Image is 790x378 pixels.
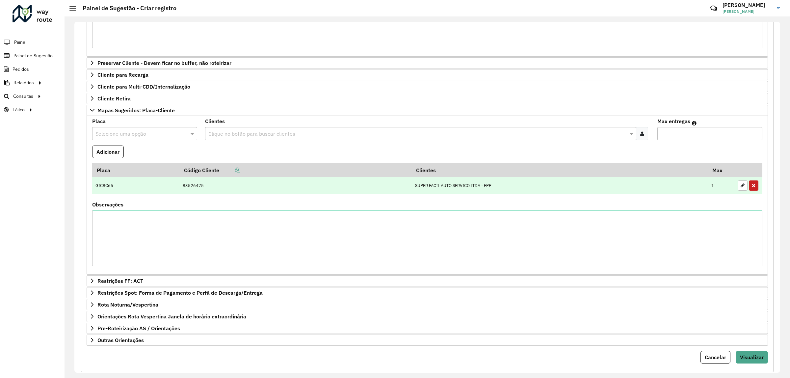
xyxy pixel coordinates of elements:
span: Relatórios [13,79,34,86]
a: Restrições FF: ACT [87,275,768,286]
a: Outras Orientações [87,335,768,346]
span: Rota Noturna/Vespertina [97,302,158,307]
span: Orientações Rota Vespertina Janela de horário extraordinária [97,314,246,319]
a: Preservar Cliente - Devem ficar no buffer, não roteirizar [87,57,768,68]
span: [PERSON_NAME] [723,9,772,14]
th: Clientes [412,163,708,177]
span: Painel [14,39,26,46]
a: Mapas Sugeridos: Placa-Cliente [87,105,768,116]
th: Placa [92,163,179,177]
td: 1 [708,177,734,194]
td: SUPER FACIL AUTO SERVICO LTDA - EPP [412,177,708,194]
div: Mapas Sugeridos: Placa-Cliente [87,116,768,275]
span: Mapas Sugeridos: Placa-Cliente [97,108,175,113]
a: Restrições Spot: Forma de Pagamento e Perfil de Descarga/Entrega [87,287,768,298]
label: Max entregas [657,117,690,125]
span: Consultas [13,93,33,100]
a: Cliente para Multi-CDD/Internalização [87,81,768,92]
span: Visualizar [740,354,764,361]
span: Painel de Sugestão [13,52,53,59]
span: Cliente Retira [97,96,131,101]
a: Cliente para Recarga [87,69,768,80]
button: Adicionar [92,146,124,158]
label: Placa [92,117,106,125]
label: Observações [92,201,123,208]
a: Rota Noturna/Vespertina [87,299,768,310]
a: Contato Rápido [707,1,721,15]
em: Máximo de clientes que serão colocados na mesma rota com os clientes informados [692,121,697,126]
span: Cancelar [705,354,726,361]
span: Tático [13,106,25,113]
button: Cancelar [700,351,730,364]
a: Orientações Rota Vespertina Janela de horário extraordinária [87,311,768,322]
a: Copiar [219,167,240,174]
span: Pedidos [13,66,29,73]
th: Max [708,163,734,177]
a: Cliente Retira [87,93,768,104]
h3: [PERSON_NAME] [723,2,772,8]
span: Pre-Roteirização AS / Orientações [97,326,180,331]
label: Clientes [205,117,225,125]
a: Pre-Roteirização AS / Orientações [87,323,768,334]
td: GIC8C65 [92,177,179,194]
span: Outras Orientações [97,337,144,343]
h2: Painel de Sugestão - Criar registro [76,5,176,12]
span: Restrições FF: ACT [97,278,143,283]
button: Visualizar [736,351,768,364]
span: Restrições Spot: Forma de Pagamento e Perfil de Descarga/Entrega [97,290,263,295]
th: Código Cliente [179,163,412,177]
span: Cliente para Multi-CDD/Internalização [97,84,190,89]
span: Cliente para Recarga [97,72,148,77]
td: 83526475 [179,177,412,194]
span: Preservar Cliente - Devem ficar no buffer, não roteirizar [97,60,231,66]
